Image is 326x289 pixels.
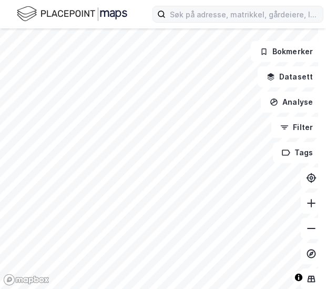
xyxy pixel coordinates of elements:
a: Mapbox homepage [3,274,49,286]
div: Kontrollprogram for chat [273,238,326,289]
iframe: Chat Widget [273,238,326,289]
button: Analyse [261,92,322,113]
button: Bokmerker [251,41,322,62]
button: Filter [271,117,322,138]
input: Søk på adresse, matrikkel, gårdeiere, leietakere eller personer [166,6,323,22]
button: Datasett [258,66,322,87]
img: logo.f888ab2527a4732fd821a326f86c7f29.svg [17,5,127,23]
button: Tags [273,142,322,163]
